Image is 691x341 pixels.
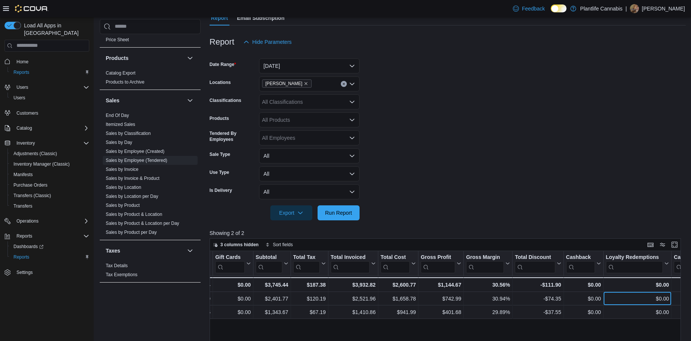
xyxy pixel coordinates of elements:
div: Loyalty Redemptions [606,254,663,261]
a: Sales by Product & Location [106,211,162,217]
div: 29.89% [466,308,510,317]
span: Wainwright [262,79,312,88]
p: | [625,4,627,13]
a: Price Sheet [106,37,129,42]
div: Total Discount [515,254,555,261]
span: Sales by Employee (Tendered) [106,157,167,163]
span: Dashboards [10,242,89,251]
button: Total Discount [515,254,561,273]
span: Dashboards [13,244,43,250]
button: Settings [1,267,92,278]
span: Price Sheet [106,36,129,42]
a: Manifests [10,170,36,179]
span: Reports [13,232,89,241]
span: Export [275,205,308,220]
span: Inventory [16,140,35,146]
div: $53.75 [149,308,210,317]
label: Is Delivery [210,187,232,193]
div: $187.38 [293,280,326,289]
div: -$37.55 [515,308,561,317]
span: Purchase Orders [10,181,89,190]
span: Reports [16,233,32,239]
button: Inventory [1,138,92,148]
button: Cashback [566,254,601,273]
div: $0.00 [606,294,669,303]
div: Gross Profit [421,254,455,273]
div: Cashback [566,254,595,273]
span: Users [13,83,89,92]
span: Load All Apps in [GEOGRAPHIC_DATA] [21,22,89,37]
span: Home [13,57,89,66]
span: Catalog Export [106,70,135,76]
div: $0.00 [606,280,669,289]
a: Sales by Day [106,139,132,145]
a: Sales by Product & Location per Day [106,220,179,226]
button: Home [1,56,92,67]
span: Operations [16,218,39,224]
button: Total Cost [381,254,416,273]
a: Catalog Export [106,70,135,75]
button: Enter fullscreen [670,240,679,249]
span: End Of Day [106,112,129,118]
div: Gift Cards [215,254,245,261]
a: Sales by Location per Day [106,193,158,199]
div: $0.00 [215,308,251,317]
button: Clear input [341,81,347,87]
span: Report [211,10,228,25]
span: Sales by Invoice [106,166,138,172]
button: 3 columns hidden [210,240,262,249]
button: Open list of options [349,135,355,141]
span: Settings [13,268,89,277]
nav: Complex example [4,53,89,298]
div: $67.19 [293,308,326,317]
button: Inventory Manager (Classic) [7,159,92,169]
span: Tax Exemptions [106,271,138,277]
div: Total Invoiced [331,254,370,273]
div: $42.89 [149,294,210,303]
button: Reports [7,67,92,78]
a: Dashboards [10,242,46,251]
button: Keyboard shortcuts [646,240,655,249]
a: Transfers [10,202,35,211]
label: Locations [210,79,231,85]
span: Transfers (Classic) [10,191,89,200]
div: 30.56% [466,280,510,289]
div: Cashback [566,254,595,261]
a: Itemized Sales [106,121,135,127]
button: Subtotal [256,254,288,273]
button: Open list of options [349,99,355,105]
label: Sale Type [210,151,230,157]
h3: Products [106,54,129,61]
div: $120.19 [293,294,326,303]
span: Catalog [16,125,32,131]
div: $0.00 [566,294,601,303]
div: Products [100,68,201,89]
div: Gross Margin [466,254,504,261]
div: Total Invoiced [331,254,370,261]
div: Subtotal [256,254,282,273]
a: Sales by Invoice & Product [106,175,159,181]
a: Sales by Location [106,184,141,190]
p: Plantlife Cannabis [580,4,622,13]
div: $46.24 [149,280,210,289]
span: Reports [10,253,89,262]
div: $401.68 [421,308,461,317]
span: Inventory Manager (Classic) [13,161,70,167]
button: Users [13,83,31,92]
div: $0.00 [215,280,251,289]
div: $1,658.78 [381,294,416,303]
div: $0.00 [606,308,669,317]
span: Manifests [10,170,89,179]
a: Transfers (Classic) [10,191,54,200]
button: Operations [13,217,42,226]
button: Products [106,54,184,61]
button: Open list of options [349,117,355,123]
a: Reports [10,253,32,262]
div: $941.99 [381,308,416,317]
label: Classifications [210,97,241,103]
button: Catalog [13,124,35,133]
label: Use Type [210,169,229,175]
